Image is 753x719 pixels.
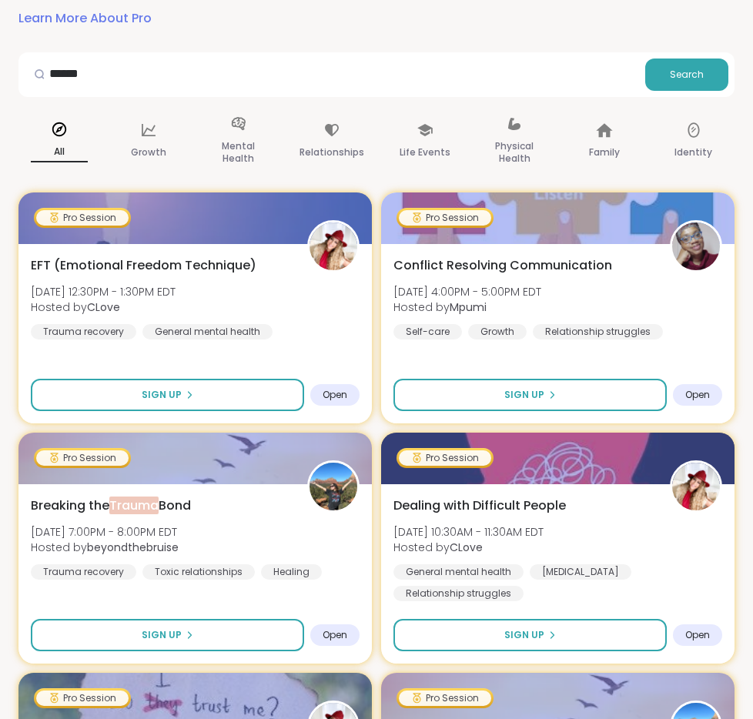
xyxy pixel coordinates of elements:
span: Hosted by [393,299,541,315]
img: beyondthebruise [310,463,357,510]
div: Pro Session [36,210,129,226]
div: General mental health [142,324,273,339]
span: [DATE] 10:30AM - 11:30AM EDT [393,524,544,540]
div: Relationship struggles [393,586,524,601]
span: Sign Up [504,628,544,642]
span: [DATE] 4:00PM - 5:00PM EDT [393,284,541,299]
span: Sign Up [142,628,182,642]
img: CLove [310,222,357,270]
p: Life Events [400,143,450,162]
div: Pro Session [36,691,129,706]
p: Relationships [300,143,364,162]
b: CLove [87,299,120,315]
span: Hosted by [393,540,544,555]
p: Growth [131,143,166,162]
span: Trauma [109,497,159,514]
button: Sign Up [31,619,304,651]
p: Mental Health [210,137,267,168]
span: Open [323,629,347,641]
span: Sign Up [504,388,544,402]
span: [DATE] 7:00PM - 8:00PM EDT [31,524,179,540]
div: Pro Session [399,450,491,466]
b: Mpumi [450,299,487,315]
button: Sign Up [31,379,304,411]
span: Open [323,389,347,401]
p: All [31,142,88,162]
div: General mental health [393,564,524,580]
p: Identity [674,143,712,162]
b: beyondthebruise [87,540,179,555]
span: Hosted by [31,299,176,315]
img: Mpumi [672,222,720,270]
div: Growth [468,324,527,339]
span: Dealing with Difficult People [393,497,566,515]
span: Open [685,629,710,641]
div: Trauma recovery [31,324,136,339]
div: Self-care [393,324,462,339]
span: [DATE] 12:30PM - 1:30PM EDT [31,284,176,299]
b: CLove [450,540,483,555]
span: Hosted by [31,540,179,555]
span: Open [685,389,710,401]
div: Pro Session [399,210,491,226]
div: [MEDICAL_DATA] [530,564,631,580]
span: EFT (Emotional Freedom Technique) [31,256,256,275]
span: Breaking the Bond [31,497,191,515]
span: Conflict Resolving Communication [393,256,612,275]
div: Relationship struggles [533,324,663,339]
button: Sign Up [393,379,667,411]
button: Search [645,59,728,91]
p: Physical Health [486,137,543,168]
span: Search [670,68,704,82]
span: Sign Up [142,388,182,402]
div: Pro Session [399,691,491,706]
div: Toxic relationships [142,564,255,580]
img: CLove [672,463,720,510]
a: Learn More About Pro [18,9,152,28]
div: Trauma recovery [31,564,136,580]
p: Family [589,143,620,162]
div: Pro Session [36,450,129,466]
div: Healing [261,564,322,580]
button: Sign Up [393,619,667,651]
